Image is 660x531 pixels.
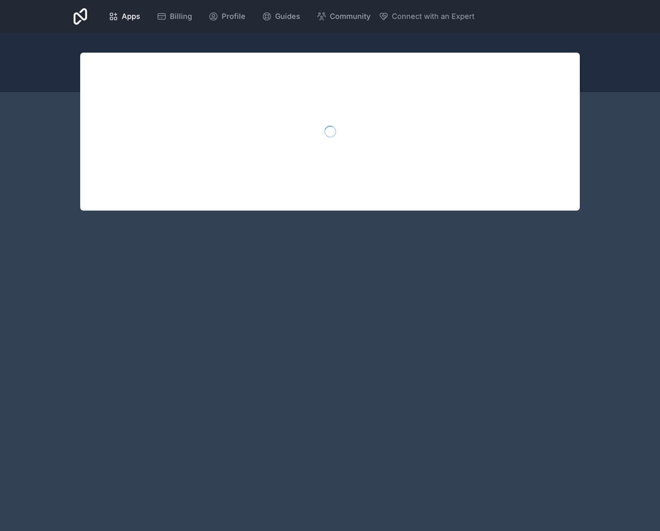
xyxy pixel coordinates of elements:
[102,7,147,26] a: Apps
[379,11,475,22] button: Connect with an Expert
[255,7,307,26] a: Guides
[330,11,371,22] span: Community
[170,11,192,22] span: Billing
[150,7,199,26] a: Billing
[392,11,475,22] span: Connect with an Expert
[275,11,300,22] span: Guides
[122,11,140,22] span: Apps
[202,7,252,26] a: Profile
[310,7,377,26] a: Community
[222,11,245,22] span: Profile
